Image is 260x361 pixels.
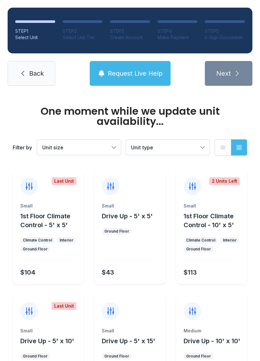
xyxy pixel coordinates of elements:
[186,354,211,359] div: Ground Floor
[110,28,150,34] div: STEP 3
[110,34,150,41] div: Create Account
[20,212,81,229] button: 1st Floor Climate Control - 5' x 5'
[23,238,52,243] div: Climate Control
[158,34,198,41] div: Make Payment
[131,144,153,151] span: Unit type
[15,34,55,41] div: Select Unit
[184,212,234,229] span: 1st Floor Climate Control - 10' x 5'
[104,354,129,359] div: Ground Floor
[205,34,245,41] div: E-Sign Documents
[63,28,103,34] div: STEP 2
[184,268,197,277] div: $113
[186,238,215,243] div: Climate Control
[23,247,48,252] div: Ground Floor
[184,328,240,334] div: Medium
[205,28,245,34] div: STEP 5
[60,238,73,243] div: Interior
[23,354,48,359] div: Ground Floor
[13,106,247,126] div: One moment while we update unit availability...
[108,69,163,78] span: Request Live Help
[102,328,158,334] div: Small
[52,302,76,310] div: Last Unit
[102,212,153,221] button: Drive Up - 5' x 5'
[216,69,231,78] span: Next
[102,337,155,345] button: Drive Up - 5' x 15'
[102,337,155,345] span: Drive Up - 5' x 15'
[102,212,153,220] span: Drive Up - 5' x 5'
[102,268,114,277] div: $43
[20,328,76,334] div: Small
[20,337,74,345] span: Drive Up - 5' x 10'
[37,140,121,155] button: Unit size
[209,177,240,185] div: 2 Units Left
[184,212,245,229] button: 1st Floor Climate Control - 10' x 5'
[184,337,240,345] span: Drive Up - 10' x 10'
[13,144,32,151] div: Filter by
[20,337,74,345] button: Drive Up - 5' x 10'
[186,247,211,252] div: Ground Floor
[29,69,44,78] span: Back
[15,28,55,34] div: STEP 1
[20,203,76,209] div: Small
[42,144,63,151] span: Unit size
[63,34,103,41] div: Select Unit Tier
[184,203,240,209] div: Small
[102,203,158,209] div: Small
[52,177,76,185] div: Last Unit
[126,140,210,155] button: Unit type
[20,268,35,277] div: $104
[184,337,240,345] button: Drive Up - 10' x 10'
[104,229,129,234] div: Ground Floor
[223,238,237,243] div: Interior
[158,28,198,34] div: STEP 4
[20,212,70,229] span: 1st Floor Climate Control - 5' x 5'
